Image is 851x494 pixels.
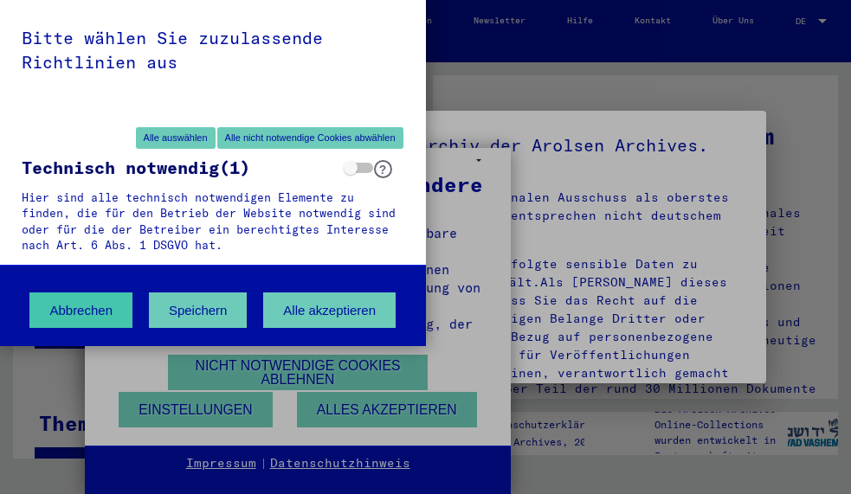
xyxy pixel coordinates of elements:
[29,292,132,328] button: Abbrechen
[374,160,392,178] button: ?
[22,26,404,74] div: Bitte wählen Sie zuzulassende Richtlinien aus
[22,189,404,253] div: Hier sind alle technisch notwendigen Elemente zu finden, die für den Betrieb der Website notwendi...
[136,127,216,149] button: Alle auswählen
[149,292,248,328] button: Speichern
[263,292,396,328] button: Alle akzeptieren
[217,127,403,149] button: Alle nicht notwendige Cookies abwählen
